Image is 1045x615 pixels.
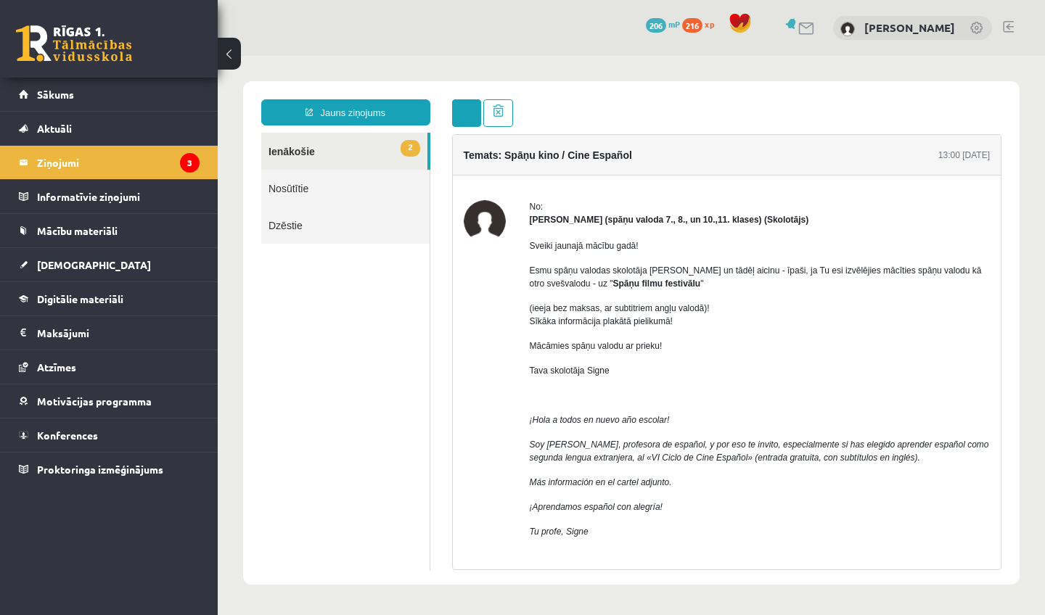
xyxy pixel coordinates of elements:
span: Soy [PERSON_NAME], profesora de español, y por eso te invito, especialmente si has elegido aprend... [312,384,771,407]
b: Spāņu filmu festivālu [395,223,483,233]
a: [DEMOGRAPHIC_DATA] [19,248,200,281]
a: 2Ienākošie [44,77,210,114]
span: Aktuāli [37,122,72,135]
a: Nosūtītie [44,114,212,151]
a: Informatīvie ziņojumi [19,180,200,213]
a: Rīgas 1. Tālmācības vidusskola [16,25,132,62]
a: Sākums [19,78,200,111]
span: Konferences [37,429,98,442]
span: 216 [682,18,702,33]
strong: [PERSON_NAME] (spāņu valoda 7., 8., un 10.,11. klases) (Skolotājs) [312,159,591,169]
span: Motivācijas programma [37,395,152,408]
span: Proktoringa izmēģinājums [37,463,163,476]
a: [PERSON_NAME] [864,20,955,35]
span: Mācību materiāli [37,224,118,237]
span: Más información en el cartel adjunto. [312,421,454,432]
a: Konferences [19,418,200,452]
span: ¡Hola a todos en nuevo año escolar! [312,359,452,369]
a: 206 mP [646,18,680,30]
span: Sveiki jaunajā mācību gadā! [312,185,421,195]
legend: Informatīvie ziņojumi [37,180,200,213]
a: Dzēstie [44,151,212,188]
img: Signe Sirmā (spāņu valoda 7., 8., un 10.,11. klases) [246,144,288,186]
img: Arianna Briška [840,22,855,36]
a: Ziņojumi3 [19,146,200,179]
span: (ieeja bez maksas, ar subtitriem angļu valodā)! Sīkāka informācija plakātā pielikumā! [312,247,492,271]
span: Tava skolotāja Signe [312,310,392,320]
h4: Temats: Spāņu kino / Cine Español [246,94,414,105]
a: Aktuāli [19,112,200,145]
span: Esmu spāņu valodas skolotāja [PERSON_NAME] un tādēļ aicinu - īpaši, ja Tu esi izvēlējies mācīties... [312,210,764,233]
span: 206 [646,18,666,33]
span: ¡Aprendamos español con alegría! [312,446,445,456]
a: Atzīmes [19,350,200,384]
a: 216 xp [682,18,721,30]
span: Tu profe, Signe [312,471,371,481]
a: Mācību materiāli [19,214,200,247]
span: 2 [183,84,202,101]
span: Atzīmes [37,360,76,373]
span: mP [668,18,680,30]
legend: Ziņojumi [37,146,200,179]
i: 3 [180,153,200,173]
div: No: [312,144,773,157]
a: Motivācijas programma [19,384,200,418]
a: Maksājumi [19,316,200,350]
div: 13:00 [DATE] [721,93,772,106]
span: Sākums [37,88,74,101]
span: Mācāmies spāņu valodu ar prieku! [312,285,445,295]
span: [DEMOGRAPHIC_DATA] [37,258,151,271]
a: Digitālie materiāli [19,282,200,315]
span: Digitālie materiāli [37,292,123,305]
legend: Maksājumi [37,316,200,350]
a: Proktoringa izmēģinājums [19,453,200,486]
span: xp [705,18,714,30]
a: Jauns ziņojums [44,44,213,70]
